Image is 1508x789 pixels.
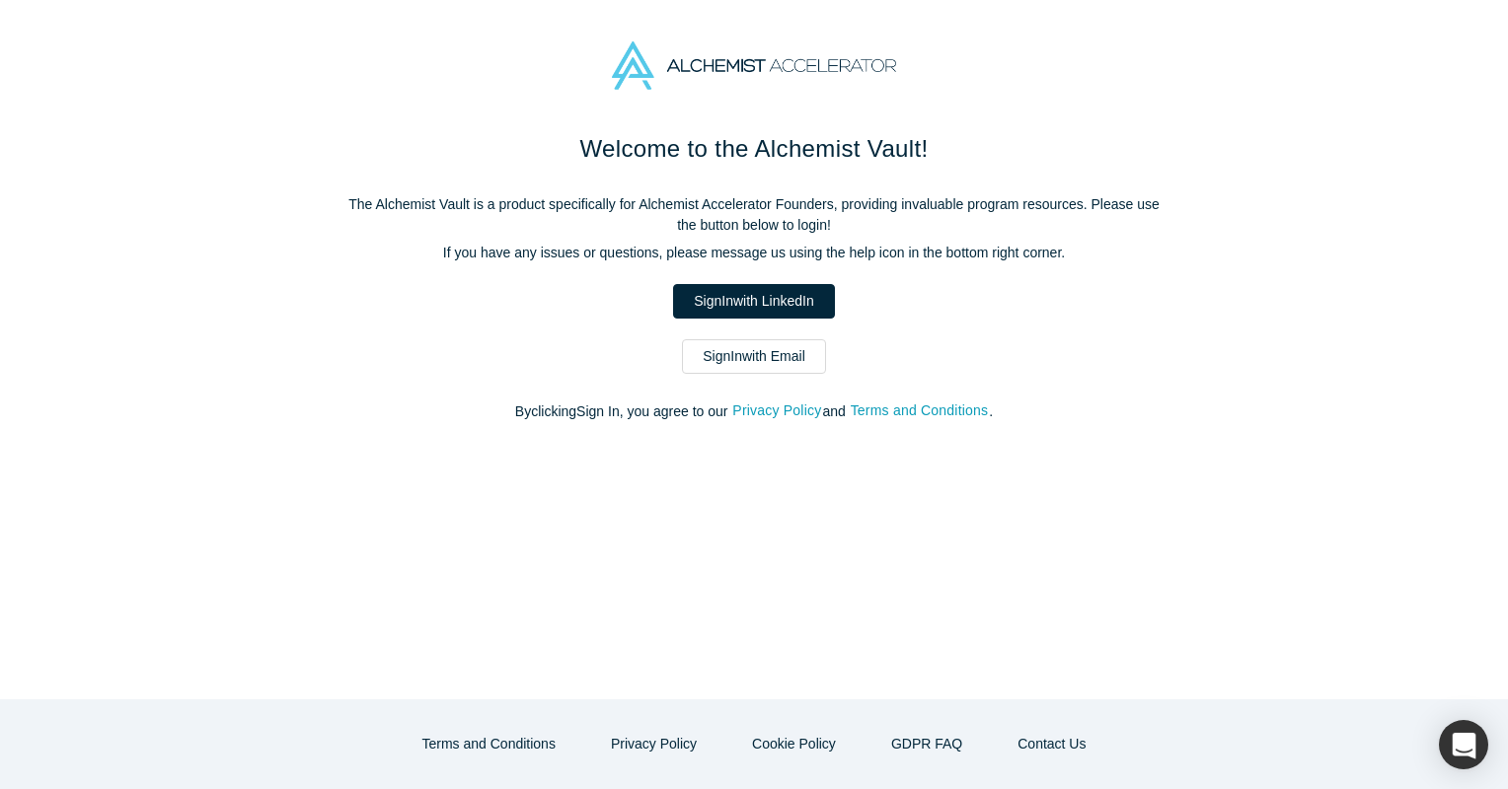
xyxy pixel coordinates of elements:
[612,41,896,90] img: Alchemist Accelerator Logo
[339,401,1169,422] p: By clicking Sign In , you agree to our and .
[682,339,826,374] a: SignInwith Email
[673,284,834,319] a: SignInwith LinkedIn
[997,727,1106,761] button: Contact Us
[731,727,857,761] button: Cookie Policy
[339,194,1169,236] p: The Alchemist Vault is a product specifically for Alchemist Accelerator Founders, providing inval...
[339,131,1169,167] h1: Welcome to the Alchemist Vault!
[850,399,990,422] button: Terms and Conditions
[339,243,1169,263] p: If you have any issues or questions, please message us using the help icon in the bottom right co...
[731,399,822,422] button: Privacy Policy
[870,727,983,761] a: GDPR FAQ
[590,727,717,761] button: Privacy Policy
[402,727,576,761] button: Terms and Conditions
